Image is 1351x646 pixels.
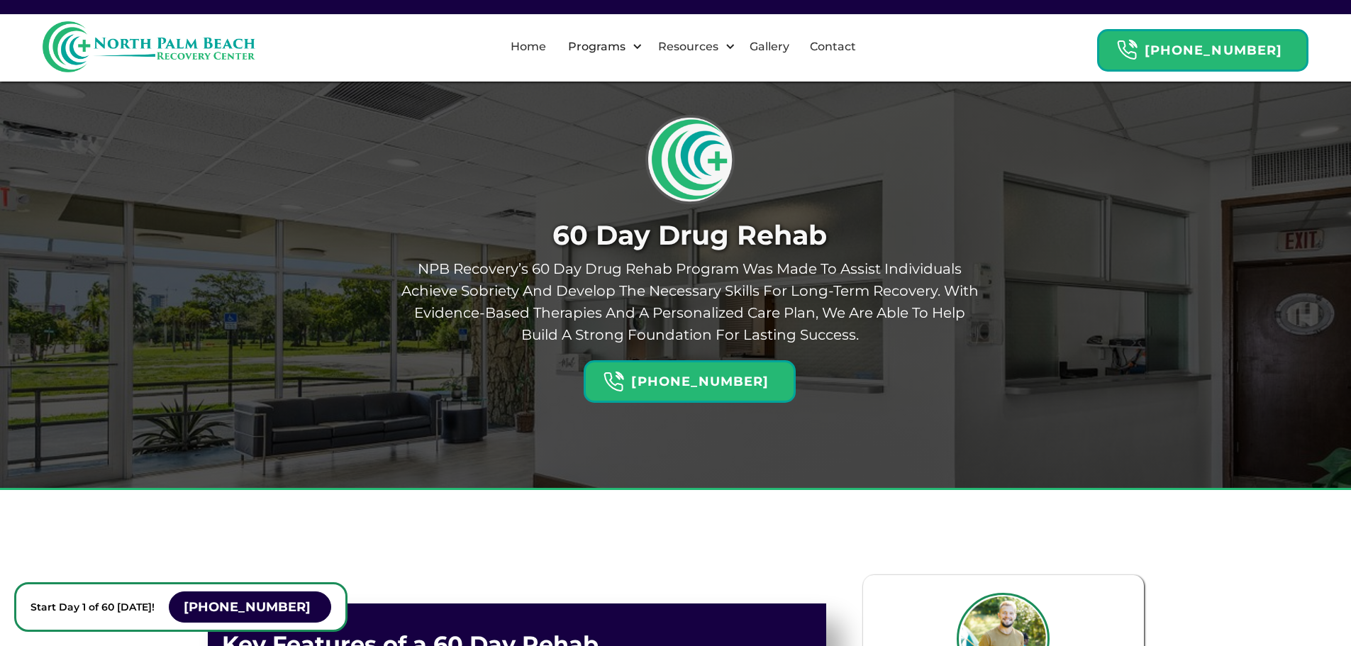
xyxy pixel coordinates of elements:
[556,24,646,69] div: Programs
[169,591,331,623] a: [PHONE_NUMBER]
[1116,39,1138,61] img: Header Calendar Icons
[1145,43,1282,58] strong: [PHONE_NUMBER]
[801,24,864,69] a: Contact
[655,38,722,55] div: Resources
[184,599,311,615] strong: [PHONE_NUMBER]
[502,24,555,69] a: Home
[30,598,155,616] p: Start Day 1 of 60 [DATE]!
[565,38,629,55] div: Programs
[646,24,739,69] div: Resources
[603,371,624,393] img: Header Calendar Icons
[396,220,984,251] h1: 60 Day Drug Rehab
[396,258,984,346] p: NPB Recovery’s 60 Day Drug Rehab program was made to assist individuals achieve sobriety and deve...
[584,353,795,403] a: Header Calendar Icons[PHONE_NUMBER]
[1097,22,1308,72] a: Header Calendar Icons[PHONE_NUMBER]
[631,374,769,389] strong: [PHONE_NUMBER]
[741,24,798,69] a: Gallery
